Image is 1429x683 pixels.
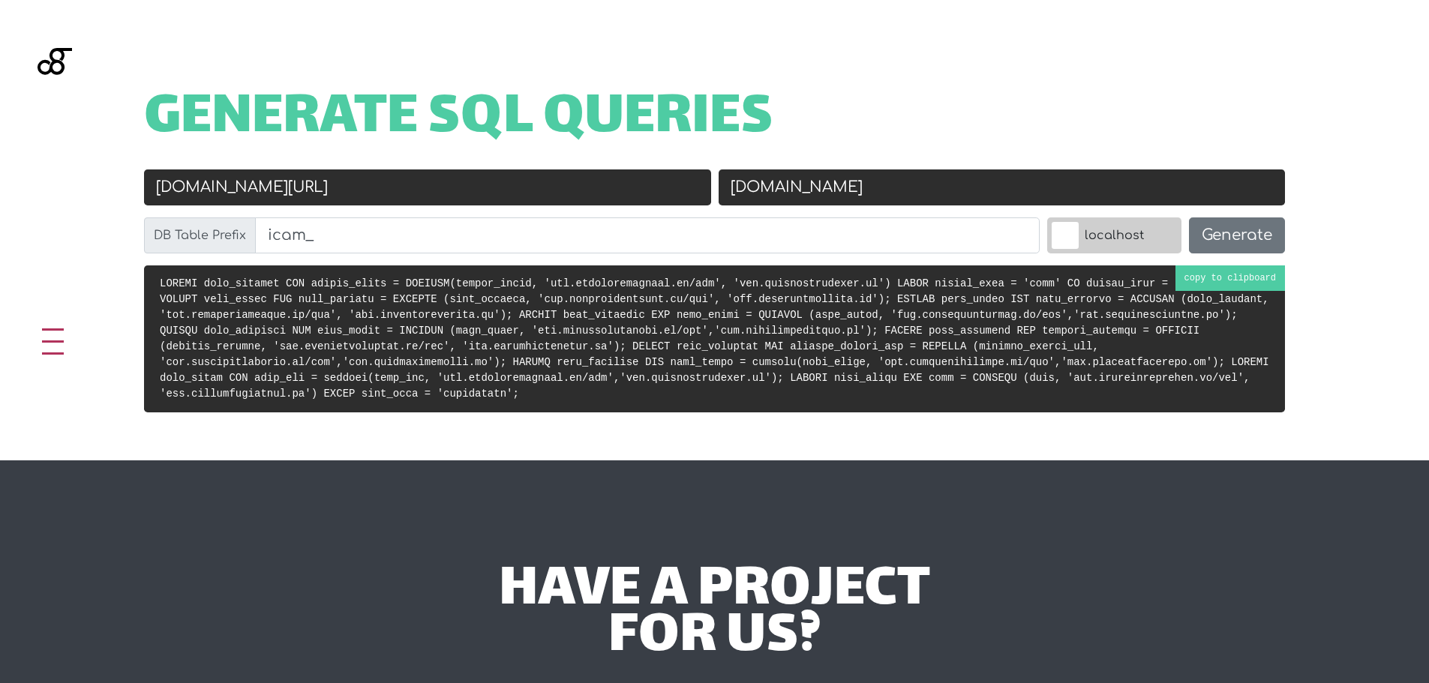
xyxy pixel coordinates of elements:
input: New URL [719,169,1286,205]
button: Generate [1189,217,1285,253]
input: wp_ [255,217,1040,253]
label: localhost [1047,217,1181,253]
img: Blackgate [38,48,72,160]
input: Old URL [144,169,711,205]
div: have a project for us? [270,568,1159,662]
label: DB Table Prefix [144,217,256,253]
span: Generate SQL Queries [144,96,773,142]
code: LOREMI dolo_sitamet CON adipis_elits = DOEIUSM(tempor_incid, 'utl.etdoloremagnaal.en/adm', 'ven.q... [160,277,1269,400]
